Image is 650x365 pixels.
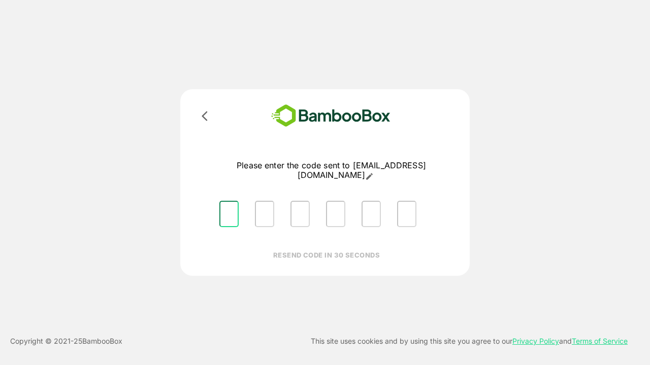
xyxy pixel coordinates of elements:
a: Terms of Service [572,337,628,345]
input: Please enter OTP character 3 [290,201,310,227]
input: Please enter OTP character 4 [326,201,345,227]
input: Please enter OTP character 2 [255,201,274,227]
input: Please enter OTP character 6 [397,201,416,227]
p: Copyright © 2021- 25 BambooBox [10,335,122,347]
p: This site uses cookies and by using this site you agree to our and [311,335,628,347]
p: Please enter the code sent to [EMAIL_ADDRESS][DOMAIN_NAME] [211,161,451,180]
input: Please enter OTP character 5 [362,201,381,227]
a: Privacy Policy [512,337,559,345]
img: bamboobox [256,101,405,130]
input: Please enter OTP character 1 [219,201,239,227]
